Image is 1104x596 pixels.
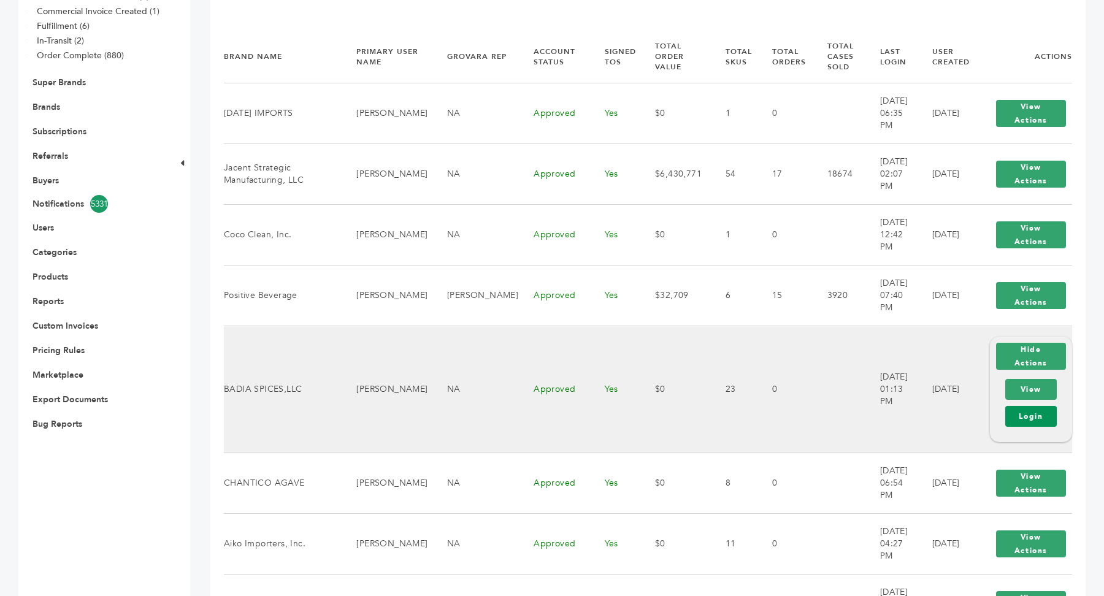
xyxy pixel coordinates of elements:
td: [DATE] [917,326,975,453]
td: [DATE] IMPORTS [224,83,341,143]
td: [PERSON_NAME] [341,83,431,143]
th: Actions [975,31,1072,83]
td: NA [432,453,518,513]
a: View [1005,379,1057,400]
td: 1 [710,204,757,265]
th: User Created [917,31,975,83]
a: In-Transit (2) [37,35,84,47]
a: Login [1005,406,1057,427]
td: 1 [710,83,757,143]
td: Yes [589,453,640,513]
a: Commercial Invoice Created (1) [37,6,159,17]
a: Export Documents [33,394,108,405]
th: Total Cases Sold [812,31,865,83]
a: Brands [33,101,60,113]
td: Approved [518,453,589,513]
td: 18674 [812,143,865,204]
th: Total SKUs [710,31,757,83]
td: Coco Clean, Inc. [224,204,341,265]
td: [DATE] 07:40 PM [865,265,917,326]
td: 0 [757,204,812,265]
td: [DATE] [917,143,975,204]
td: $32,709 [640,265,710,326]
td: [DATE] [917,204,975,265]
td: 15 [757,265,812,326]
td: 8 [710,453,757,513]
td: 0 [757,83,812,143]
a: Buyers [33,175,59,186]
button: View Actions [996,161,1066,188]
a: Marketplace [33,369,83,381]
td: Yes [589,326,640,453]
td: 0 [757,453,812,513]
td: Approved [518,265,589,326]
td: NA [432,83,518,143]
td: [DATE] 01:13 PM [865,326,917,453]
th: Brand Name [224,31,341,83]
td: $6,430,771 [640,143,710,204]
td: Approved [518,204,589,265]
td: 17 [757,143,812,204]
button: View Actions [996,100,1066,127]
td: Jacent Strategic Manufacturing, LLC [224,143,341,204]
td: Approved [518,513,589,574]
th: Last Login [865,31,917,83]
td: [PERSON_NAME] [341,143,431,204]
td: 23 [710,326,757,453]
td: $0 [640,513,710,574]
td: Approved [518,143,589,204]
td: BADIA SPICES,LLC [224,326,341,453]
a: Categories [33,246,77,258]
td: 6 [710,265,757,326]
button: View Actions [996,470,1066,497]
td: [DATE] [917,513,975,574]
button: View Actions [996,282,1066,309]
button: Hide Actions [996,343,1066,370]
th: Total Order Value [640,31,710,83]
td: [PERSON_NAME] [341,265,431,326]
a: Custom Invoices [33,320,98,332]
button: View Actions [996,221,1066,248]
th: Total Orders [757,31,812,83]
td: [DATE] [917,453,975,513]
td: NA [432,143,518,204]
td: [PERSON_NAME] [341,326,431,453]
td: [DATE] 02:07 PM [865,143,917,204]
td: $0 [640,204,710,265]
button: View Actions [996,530,1066,557]
th: Signed TOS [589,31,640,83]
td: 3920 [812,265,865,326]
td: NA [432,513,518,574]
td: Positive Beverage [224,265,341,326]
td: Yes [589,513,640,574]
td: 0 [757,513,812,574]
td: [DATE] 04:27 PM [865,513,917,574]
th: Account Status [518,31,589,83]
a: Users [33,222,54,234]
td: NA [432,204,518,265]
td: [PERSON_NAME] [341,204,431,265]
td: 11 [710,513,757,574]
a: Pricing Rules [33,345,85,356]
td: [DATE] 06:35 PM [865,83,917,143]
td: 54 [710,143,757,204]
td: Yes [589,204,640,265]
th: Primary User Name [341,31,431,83]
span: 5331 [90,195,108,213]
td: CHANTICO AGAVE [224,453,341,513]
td: Yes [589,83,640,143]
td: [DATE] 06:54 PM [865,453,917,513]
td: [PERSON_NAME] [432,265,518,326]
td: 0 [757,326,812,453]
td: [PERSON_NAME] [341,513,431,574]
th: Grovara Rep [432,31,518,83]
a: Super Brands [33,77,86,88]
td: NA [432,326,518,453]
td: Yes [589,265,640,326]
td: Approved [518,326,589,453]
a: Fulfillment (6) [37,20,90,32]
td: [DATE] [917,265,975,326]
td: Aiko Importers, Inc. [224,513,341,574]
td: $0 [640,326,710,453]
a: Bug Reports [33,418,82,430]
